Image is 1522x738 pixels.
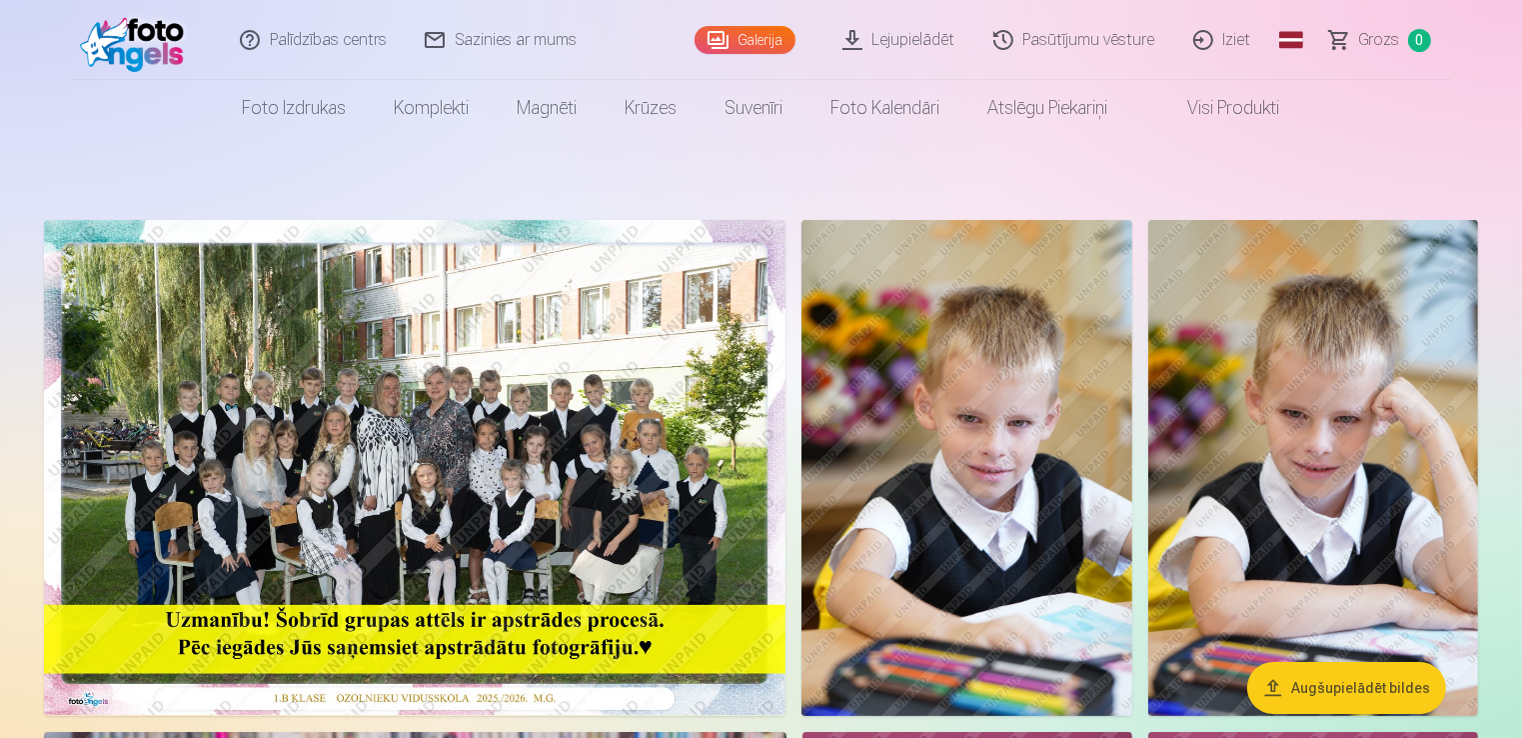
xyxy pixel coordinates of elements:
span: 0 [1408,29,1431,52]
a: Foto kalendāri [807,80,964,136]
a: Krūzes [602,80,702,136]
a: Visi produkti [1132,80,1304,136]
img: /fa1 [80,8,195,72]
a: Komplekti [371,80,494,136]
a: Galerija [695,26,795,54]
a: Suvenīri [702,80,807,136]
a: Magnēti [494,80,602,136]
button: Augšupielādēt bildes [1247,662,1446,714]
span: Grozs [1359,28,1400,52]
a: Foto izdrukas [219,80,371,136]
a: Atslēgu piekariņi [964,80,1132,136]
